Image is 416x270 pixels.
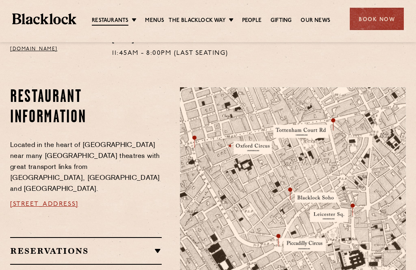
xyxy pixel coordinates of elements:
[271,17,292,25] a: Gifting
[10,201,78,207] a: [STREET_ADDRESS]
[92,17,128,26] a: Restaurants
[350,8,404,30] div: Book Now
[10,246,162,256] h2: Reservations
[145,17,164,25] a: Menus
[112,48,228,59] p: 11:45am - 8:00pm (Last seating)
[242,17,262,25] a: People
[10,36,67,52] a: [EMAIL_ADDRESS][DOMAIN_NAME]
[301,17,330,25] a: Our News
[12,13,76,24] img: BL_Textured_Logo-footer-cropped.svg
[10,87,162,128] h2: Restaurant information
[10,140,162,195] p: Located in the heart of [GEOGRAPHIC_DATA] near many [GEOGRAPHIC_DATA] theatres with great transpo...
[10,33,100,54] p: E:
[169,17,225,25] a: The Blacklock Way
